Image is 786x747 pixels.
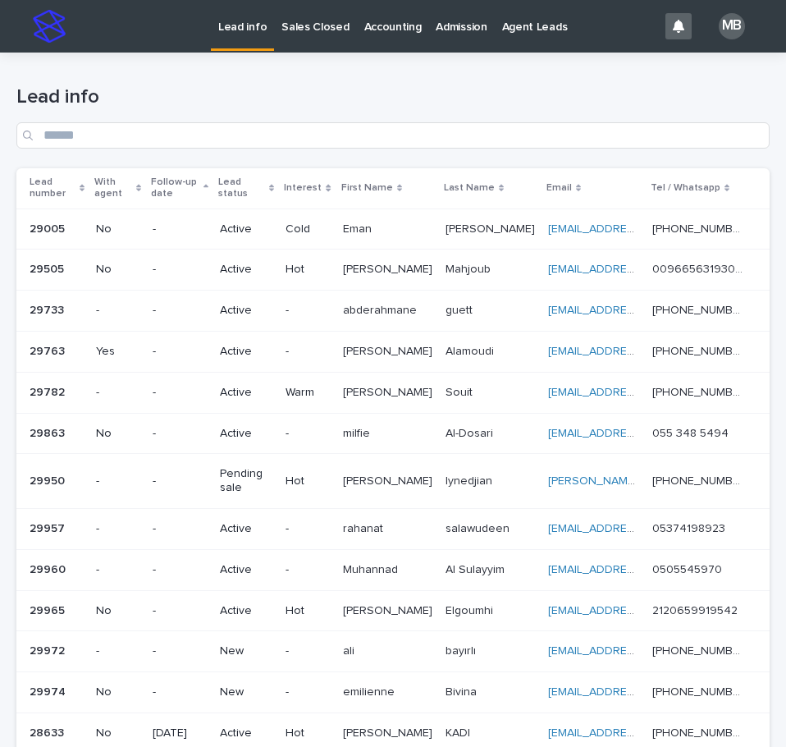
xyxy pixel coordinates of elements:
p: Hot [286,263,329,277]
tr: 2995029950 --Pending saleHot[PERSON_NAME][PERSON_NAME] IynedjianIynedjian [PERSON_NAME][EMAIL_ADD... [16,454,770,509]
p: - [286,644,329,658]
p: - [96,563,139,577]
p: [PERSON_NAME] [343,601,436,618]
tr: 2976329763 Yes-Active-[PERSON_NAME][PERSON_NAME] AlamoudiAlamoudi [EMAIL_ADDRESS][DOMAIN_NAME] [P... [16,331,770,372]
a: [EMAIL_ADDRESS][DOMAIN_NAME] [548,564,733,575]
a: [EMAIL_ADDRESS][DOMAIN_NAME] [548,305,733,316]
p: Hot [286,474,329,488]
p: [PERSON_NAME] [343,341,436,359]
p: 29972 [30,641,68,658]
p: ‭055 348 5494‬ [652,424,732,441]
p: 0505545970 [652,560,725,577]
p: - [153,304,207,318]
p: Lead number [30,173,75,204]
p: - [96,386,139,400]
p: Muhannad [343,560,401,577]
p: Active [220,522,272,536]
p: Alamoudi [446,341,497,359]
tr: 2986329863 No-Active-milfiemilfie Al-DosariAl-Dosari [EMAIL_ADDRESS][DOMAIN_NAME] ‭055 348 5494‬‭... [16,413,770,454]
p: No [96,263,139,277]
p: Email [546,179,572,197]
a: [EMAIL_ADDRESS][DOMAIN_NAME] [548,686,733,698]
p: - [153,222,207,236]
p: Interest [284,179,322,197]
p: Alexan Agatino [343,471,436,488]
p: Eman [343,219,375,236]
p: [PHONE_NUMBER] [652,383,747,400]
p: Active [220,563,272,577]
p: No [96,222,139,236]
p: Mahjoub [446,259,494,277]
p: - [153,685,207,699]
p: 29733 [30,300,67,318]
p: [PERSON_NAME] [343,723,436,740]
p: [PERSON_NAME] [343,383,436,400]
p: 2120659919542 [652,601,741,618]
a: [EMAIL_ADDRESS][DOMAIN_NAME] [548,523,733,534]
p: No [96,604,139,618]
p: emilienne [343,682,398,699]
p: - [286,563,329,577]
p: 05374198923 [652,519,729,536]
p: Active [220,427,272,441]
p: Active [220,386,272,400]
p: - [286,685,329,699]
img: stacker-logo-s-only.png [33,10,66,43]
p: KADI [446,723,473,740]
div: MB [719,13,745,39]
p: 29950 [30,471,68,488]
p: Yes [96,345,139,359]
tr: 2978229782 --ActiveWarm[PERSON_NAME][PERSON_NAME] SouitSouit [EMAIL_ADDRESS][DOMAIN_NAME] [PHONE_... [16,372,770,413]
tr: 2996529965 No-ActiveHot[PERSON_NAME][PERSON_NAME] ElgoumhiElgoumhi [EMAIL_ADDRESS][DOMAIN_NAME] 2... [16,590,770,631]
p: - [153,474,207,488]
p: [PHONE_NUMBER] [652,682,747,699]
tr: 2996029960 --Active-MuhannadMuhannad Al SulayyimAl Sulayyim [EMAIL_ADDRESS][DOMAIN_NAME] 05055459... [16,549,770,590]
a: [EMAIL_ADDRESS][DOMAIN_NAME] [548,346,733,357]
p: No [96,685,139,699]
p: - [153,563,207,577]
tr: 2997229972 --New-aliali bayırlıbayırlı [EMAIL_ADDRESS][DOMAIN_NAME] [PHONE_NUMBER][PHONE_NUMBER] [16,631,770,672]
p: Active [220,726,272,740]
p: Active [220,304,272,318]
a: [EMAIL_ADDRESS][DOMAIN_NAME] [548,605,733,616]
p: 29782 [30,383,68,400]
h1: Lead info [16,85,770,109]
p: 00966563193063 [652,259,747,277]
p: 29863 [30,424,68,441]
p: Active [220,222,272,236]
a: [EMAIL_ADDRESS][DOMAIN_NAME] [548,727,733,739]
p: Tel / Whatsapp [651,179,720,197]
p: - [96,474,139,488]
p: With agent [94,173,131,204]
p: - [96,644,139,658]
p: milfie [343,424,373,441]
p: - [286,522,329,536]
p: - [153,604,207,618]
p: Al Sulayyim [446,560,508,577]
p: rahanat [343,519,386,536]
p: Last Name [444,179,495,197]
p: [DATE] [153,726,207,740]
p: - [153,522,207,536]
p: Elgoumhi [446,601,496,618]
p: 29960 [30,560,69,577]
p: Pending sale [220,467,272,495]
p: [PHONE_NUMBER] [652,300,747,318]
p: Souit [446,383,476,400]
p: 29505 [30,259,67,277]
p: Active [220,345,272,359]
p: New [220,685,272,699]
p: ali [343,641,358,658]
p: Bivina [446,682,480,699]
p: [PHONE_NUMBER] [652,219,747,236]
tr: 2900529005 No-ActiveColdEmanEman [PERSON_NAME][PERSON_NAME] [EMAIL_ADDRESS][PERSON_NAME][DOMAIN_N... [16,209,770,250]
p: - [153,644,207,658]
p: [PERSON_NAME] [446,219,538,236]
tr: 2973329733 --Active-abderahmaneabderahmane guettguett [EMAIL_ADDRESS][DOMAIN_NAME] [PHONE_NUMBER]... [16,291,770,332]
p: Al-Dosari [446,424,496,441]
p: [PHONE_NUMBER] [652,341,747,359]
p: First Name [341,179,393,197]
p: Lead status [218,173,265,204]
p: salawudeen [446,519,513,536]
p: [PHONE_NUMBER] [652,723,747,740]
